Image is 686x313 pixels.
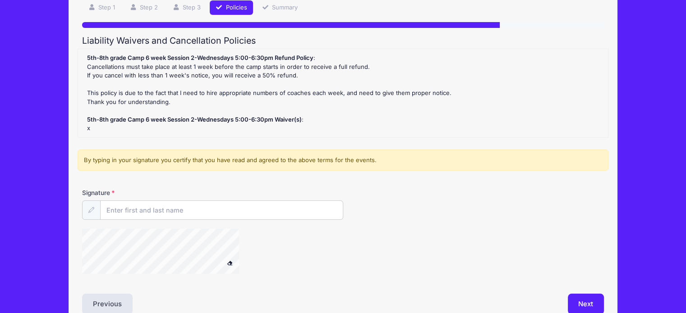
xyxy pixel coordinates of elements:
[100,200,343,220] input: Enter first and last name
[82,188,212,197] label: Signature
[87,116,302,123] strong: 5th-8th grade Camp 6 week Session 2-Wednesdays 5:00-6:30pm Waiver(s)
[256,0,304,15] a: Summary
[210,0,253,15] a: Policies
[82,0,121,15] a: Step 1
[87,54,313,61] strong: 5th-8th grade Camp 6 week Session 2-Wednesdays 5:00-6:30pm Refund Policy
[167,0,207,15] a: Step 3
[83,54,603,133] div: : Cancellations must take place at least 1 week before the camp starts in order to receive a full...
[124,0,164,15] a: Step 2
[78,150,608,171] div: By typing in your signature you certify that you have read and agreed to the above terms for the ...
[82,36,604,46] h2: Liability Waivers and Cancellation Policies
